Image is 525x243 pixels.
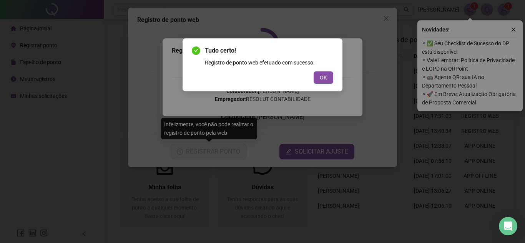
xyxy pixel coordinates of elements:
[205,46,333,55] span: Tudo certo!
[192,46,200,55] span: check-circle
[499,217,517,235] div: Open Intercom Messenger
[205,58,333,67] div: Registro de ponto web efetuado com sucesso.
[320,73,327,82] span: OK
[314,71,333,84] button: OK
